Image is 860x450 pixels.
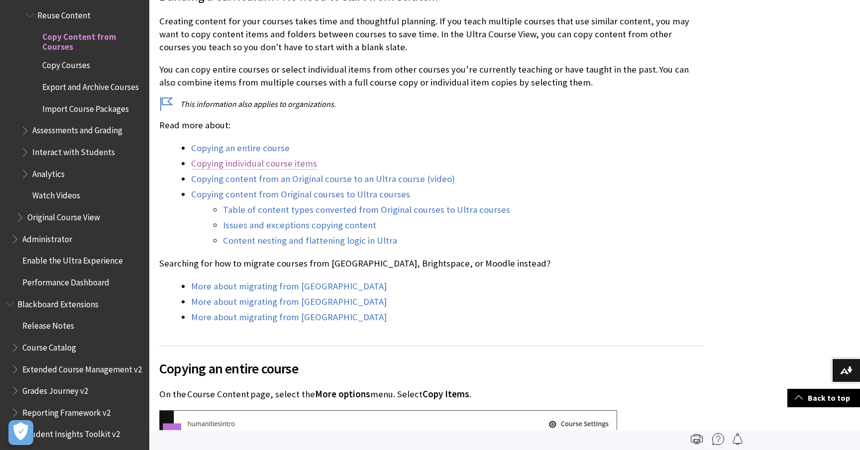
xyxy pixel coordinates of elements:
span: Assessments and Grading [32,122,122,136]
p: Read more about: [159,119,703,132]
span: Copying an entire course [159,358,703,379]
a: Back to top [787,389,860,407]
span: Reuse Content [37,7,91,20]
p: Searching for how to migrate courses from [GEOGRAPHIC_DATA], Brightspace, or Moodle instead? [159,257,703,270]
span: Blackboard Extensions [17,296,99,309]
p: On the Course Content page, select the menu. Select . [159,388,703,401]
img: More help [712,433,724,445]
span: Import Course Packages [42,100,129,114]
a: Issues and exceptions copying content [223,219,376,231]
span: Performance Dashboard [22,274,109,287]
a: Table of content types converted from Original courses to Ultra courses [223,204,510,216]
button: Open Preferences [8,420,33,445]
span: Analytics [32,166,65,179]
span: Export and Archive Courses [42,79,139,92]
a: Copying an entire course [191,142,290,154]
span: Original Course View [27,209,100,222]
span: Copy Courses [42,57,90,71]
p: This information also applies to organizations. [159,98,703,109]
span: Release Notes [22,317,74,331]
span: Watch Videos [32,187,80,201]
a: Copying content from Original courses to Ultra courses [191,188,410,200]
a: Copying content from an Original course to an Ultra course (video) [191,173,455,185]
span: More options [315,388,370,400]
img: Print [691,433,703,445]
span: Interact with Students [32,144,115,157]
p: You can copy entire courses or select individual items from other courses you’re currently teachi... [159,63,703,89]
span: Extended Course Management v2 [22,361,142,374]
span: Copy Items [423,388,469,400]
a: Content nesting and flattening logic in Ultra [223,235,397,247]
span: Grades Journey v2 [22,382,88,396]
a: Copying individual course items [191,158,317,170]
a: More about migrating from [GEOGRAPHIC_DATA] [191,311,387,323]
a: More about migrating from [GEOGRAPHIC_DATA] [191,296,387,308]
span: Course Catalog [22,339,76,353]
p: Creating content for your courses takes time and thoughtful planning. If you teach multiple cours... [159,15,703,54]
a: More about migrating from [GEOGRAPHIC_DATA] [191,280,387,292]
span: Copy Content from Courses [42,28,142,52]
span: Enable the Ultra Experience [22,253,123,266]
span: Reporting Framework v2 [22,404,110,418]
span: Administrator [22,231,72,244]
span: Student Insights Toolkit v2 [22,426,120,440]
img: Follow this page [732,433,744,445]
